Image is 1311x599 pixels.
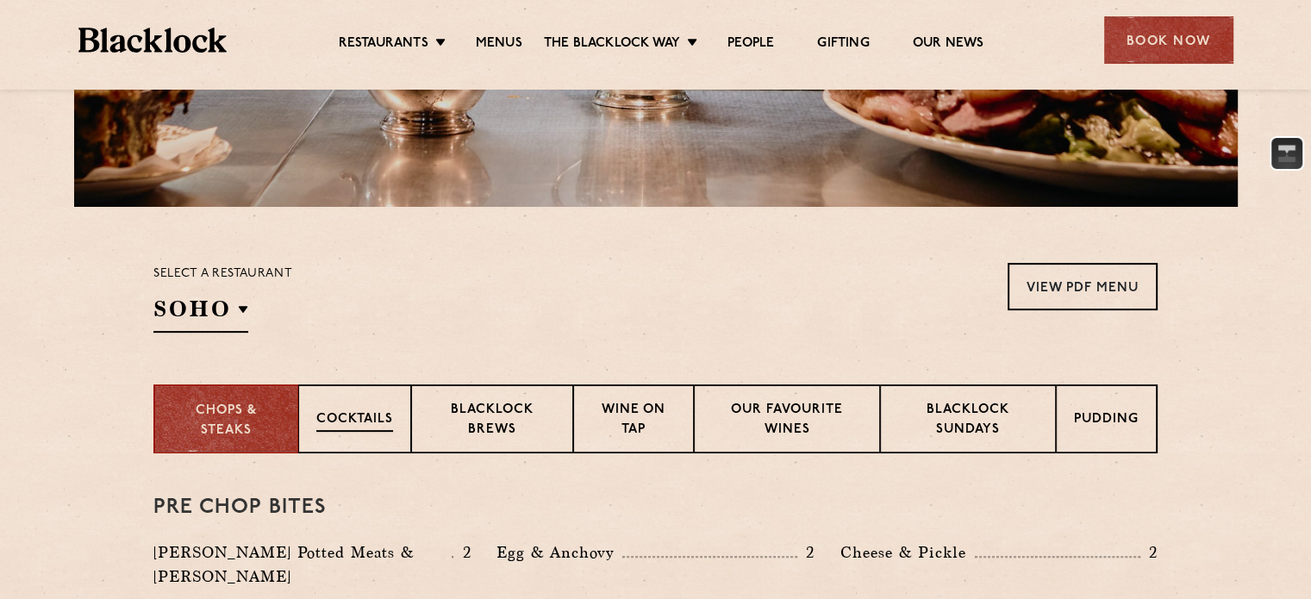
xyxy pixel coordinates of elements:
[496,540,622,565] p: Egg & Anchovy
[78,28,228,53] img: BL_Textured_Logo-footer-cropped.svg
[153,496,1158,519] h3: Pre Chop Bites
[453,541,471,564] p: 2
[727,35,774,54] a: People
[339,35,428,54] a: Restaurants
[153,294,248,333] h2: SOHO
[316,410,393,432] p: Cocktails
[153,263,292,285] p: Select a restaurant
[913,35,984,54] a: Our News
[840,540,975,565] p: Cheese & Pickle
[172,402,280,440] p: Chops & Steaks
[898,401,1038,441] p: Blacklock Sundays
[1008,263,1158,310] a: View PDF Menu
[153,540,452,589] p: [PERSON_NAME] Potted Meats & [PERSON_NAME]
[817,35,869,54] a: Gifting
[544,35,680,54] a: The Blacklock Way
[429,401,555,441] p: Blacklock Brews
[1104,16,1233,64] div: Book Now
[1140,541,1158,564] p: 2
[591,401,676,441] p: Wine on Tap
[476,35,522,54] a: Menus
[797,541,815,564] p: 2
[712,401,861,441] p: Our favourite wines
[1074,410,1139,432] p: Pudding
